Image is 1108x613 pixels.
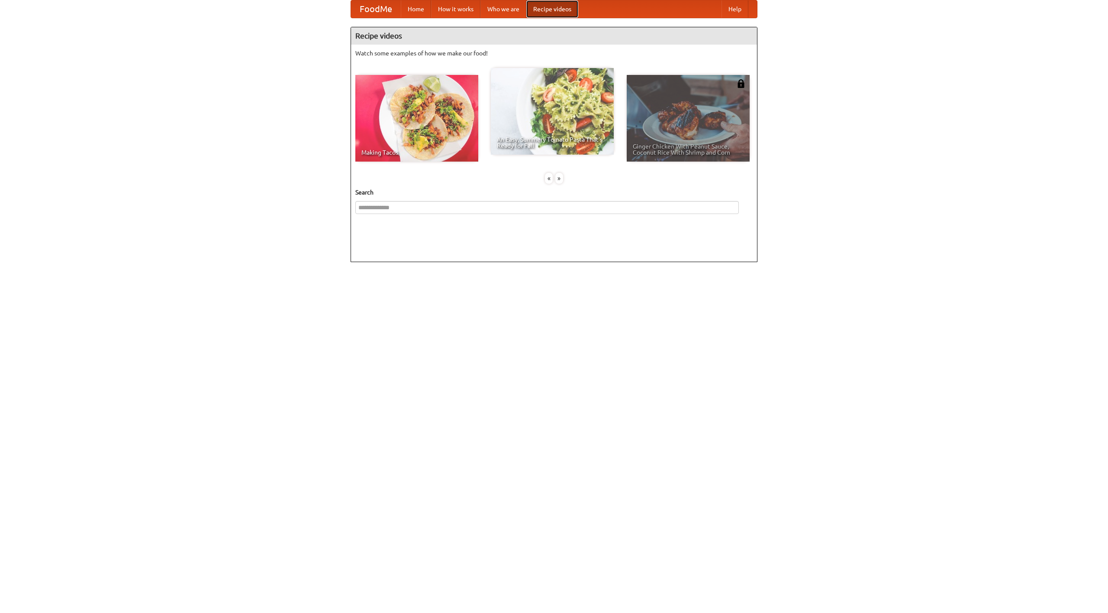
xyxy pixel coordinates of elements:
h5: Search [355,188,753,197]
a: Recipe videos [526,0,578,18]
div: « [545,173,553,184]
div: » [555,173,563,184]
p: Watch some examples of how we make our food! [355,49,753,58]
a: Help [721,0,748,18]
span: Making Tacos [361,149,472,156]
span: An Easy, Summery Tomato Pasta That's Ready for Fall [497,136,608,149]
img: 483408.png [737,79,745,88]
h4: Recipe videos [351,27,757,45]
a: FoodMe [351,0,401,18]
a: Home [401,0,431,18]
a: An Easy, Summery Tomato Pasta That's Ready for Fall [491,68,614,155]
a: How it works [431,0,480,18]
a: Who we are [480,0,526,18]
a: Making Tacos [355,75,478,162]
